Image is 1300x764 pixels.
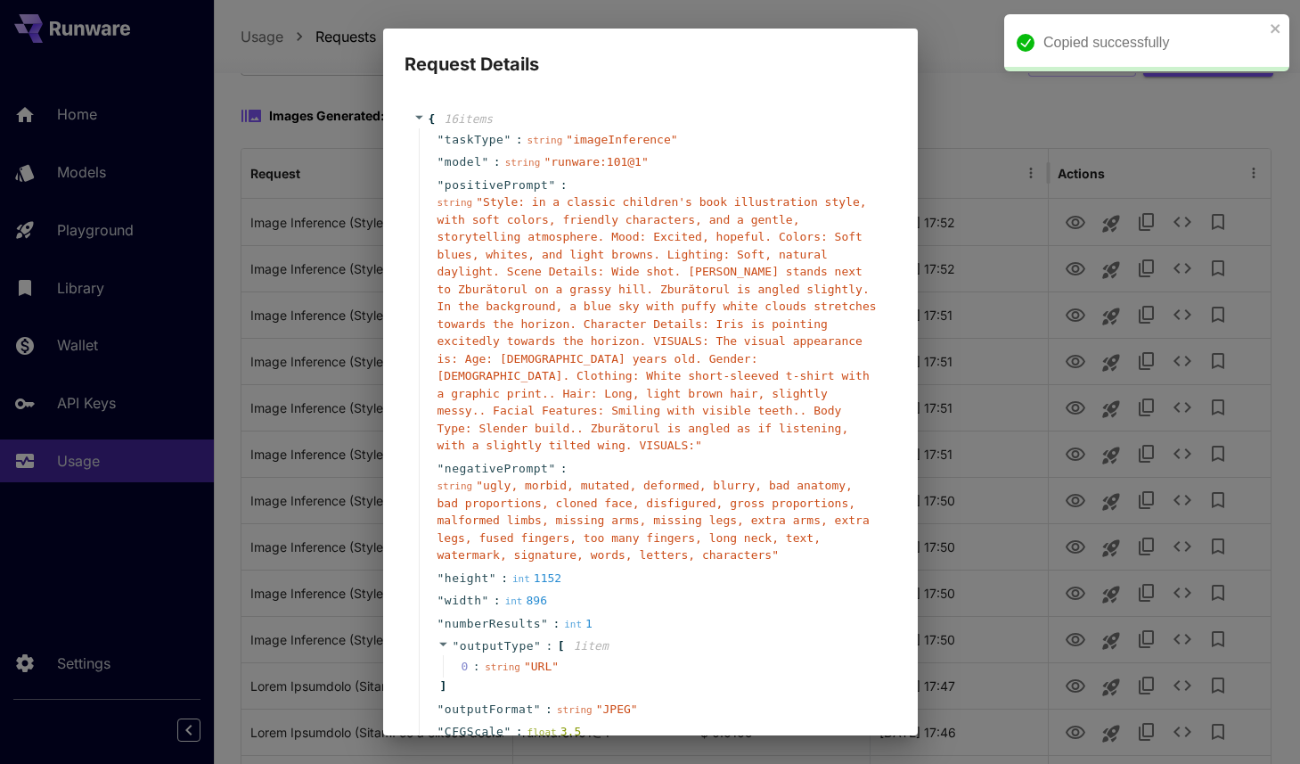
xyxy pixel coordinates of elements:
[503,725,511,738] span: "
[437,133,445,146] span: "
[557,704,593,716] span: string
[462,658,486,676] span: 0
[445,177,549,194] span: positivePrompt
[494,153,501,171] span: :
[383,29,918,78] h2: Request Details
[564,615,593,633] div: 1
[437,678,447,695] span: ]
[552,615,560,633] span: :
[516,723,523,741] span: :
[460,639,534,653] span: outputType
[512,573,530,585] span: int
[445,592,482,610] span: width
[541,617,548,630] span: "
[481,155,488,168] span: "
[437,617,445,630] span: "
[574,639,609,653] span: 1 item
[1270,21,1282,36] button: close
[444,112,493,126] span: 16 item s
[512,570,561,587] div: 1152
[564,619,582,630] span: int
[527,135,563,146] span: string
[437,178,445,192] span: "
[560,460,568,478] span: :
[437,195,877,452] span: " Style: in a classic children's book illustration style, with soft colors, friendly characters, ...
[534,639,541,653] span: "
[545,637,552,655] span: :
[437,481,473,492] span: string
[545,701,552,719] span: :
[445,570,489,587] span: height
[445,615,541,633] span: numberResults
[437,725,445,738] span: "
[548,462,555,475] span: "
[445,460,549,478] span: negativePrompt
[527,723,582,741] div: 3.5
[485,661,520,673] span: string
[437,571,445,585] span: "
[544,155,648,168] span: " runware:101@1 "
[445,701,534,719] span: outputFormat
[1043,32,1264,53] div: Copied successfully
[481,594,488,607] span: "
[524,660,559,673] span: " URL "
[505,592,547,610] div: 896
[437,594,445,607] span: "
[503,133,511,146] span: "
[494,592,501,610] span: :
[437,155,445,168] span: "
[473,658,480,676] div: :
[558,637,565,655] span: [
[445,723,504,741] span: CFGScale
[437,197,473,209] span: string
[489,571,496,585] span: "
[566,133,677,146] span: " imageInference "
[501,570,508,587] span: :
[429,111,436,128] span: {
[437,702,445,716] span: "
[505,157,541,168] span: string
[516,131,523,149] span: :
[527,727,557,738] span: float
[437,479,870,562] span: " ugly, morbid, mutated, deformed, blurry, bad anatomy, bad proportions, cloned face, disfigured,...
[445,153,482,171] span: model
[437,462,445,475] span: "
[445,131,504,149] span: taskType
[534,702,541,716] span: "
[505,596,523,607] span: int
[560,177,568,194] span: :
[548,178,555,192] span: "
[596,702,638,716] span: " JPEG "
[453,639,460,653] span: "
